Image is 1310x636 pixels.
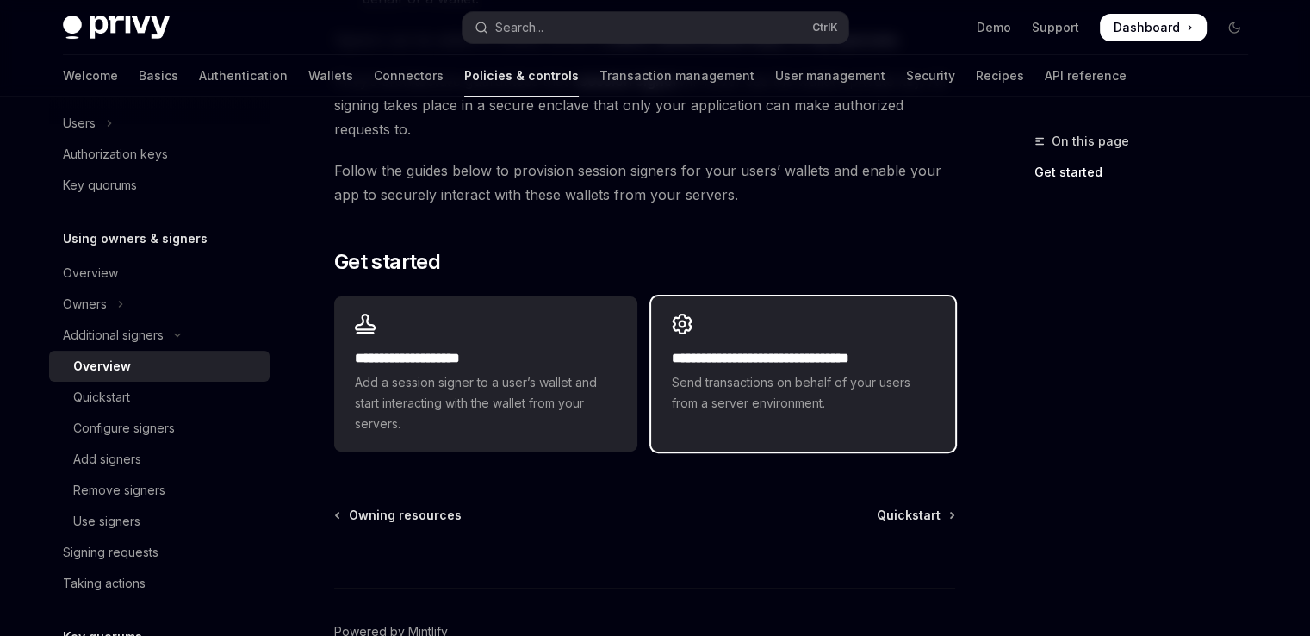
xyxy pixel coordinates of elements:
button: Toggle Additional signers section [49,320,270,351]
span: Add a session signer to a user’s wallet and start interacting with the wallet from your servers. [355,372,617,434]
div: Key quorums [63,175,137,196]
div: Additional signers [63,325,164,346]
a: Basics [139,55,178,97]
button: Open search [463,12,848,43]
span: Send transactions on behalf of your users from a server environment. [672,372,934,414]
img: dark logo [63,16,170,40]
a: Get started [1034,159,1262,186]
a: Support [1032,19,1079,36]
a: User management [775,55,885,97]
div: Configure signers [73,418,175,439]
button: Toggle dark mode [1220,14,1248,41]
a: Welcome [63,55,118,97]
span: Dashboard [1114,19,1180,36]
div: Owners [63,294,107,315]
a: Security [906,55,955,97]
h5: Using owners & signers [63,228,208,249]
span: Get started [334,248,440,276]
span: Owning resources [349,507,462,524]
div: Search... [495,17,543,38]
a: Quickstart [877,507,953,524]
a: Recipes [976,55,1024,97]
a: Overview [49,258,270,289]
a: Dashboard [1100,14,1207,41]
span: Follow the guides below to provision session signers for your users’ wallets and enable your app ... [334,159,955,207]
div: Quickstart [73,387,130,408]
span: Privy’s architecture guarantees that a will never see the wallet’s private key. All signing takes... [334,69,955,141]
a: Configure signers [49,413,270,444]
div: Overview [73,356,131,377]
a: Add signers [49,444,270,475]
a: Signing requests [49,537,270,568]
a: Overview [49,351,270,382]
div: Signing requests [63,542,158,563]
a: Taking actions [49,568,270,599]
div: Use signers [73,511,140,532]
span: Ctrl K [812,21,838,34]
a: Wallets [308,55,353,97]
a: Quickstart [49,382,270,413]
div: Authorization keys [63,144,168,165]
div: Remove signers [73,480,165,501]
a: Owning resources [336,507,462,524]
span: On this page [1052,131,1129,152]
a: Use signers [49,506,270,537]
a: Demo [977,19,1011,36]
a: Key quorums [49,170,270,201]
div: Overview [63,263,118,284]
a: Remove signers [49,475,270,506]
div: Add signers [73,449,141,470]
a: Authentication [199,55,288,97]
div: Taking actions [63,573,146,594]
a: Policies & controls [464,55,579,97]
a: Authorization keys [49,139,270,170]
button: Toggle Owners section [49,289,270,320]
span: Quickstart [877,507,941,524]
a: Connectors [374,55,444,97]
a: **** **** **** *****Add a session signer to a user’s wallet and start interacting with the wallet... [334,296,637,452]
a: Transaction management [599,55,754,97]
a: API reference [1045,55,1127,97]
